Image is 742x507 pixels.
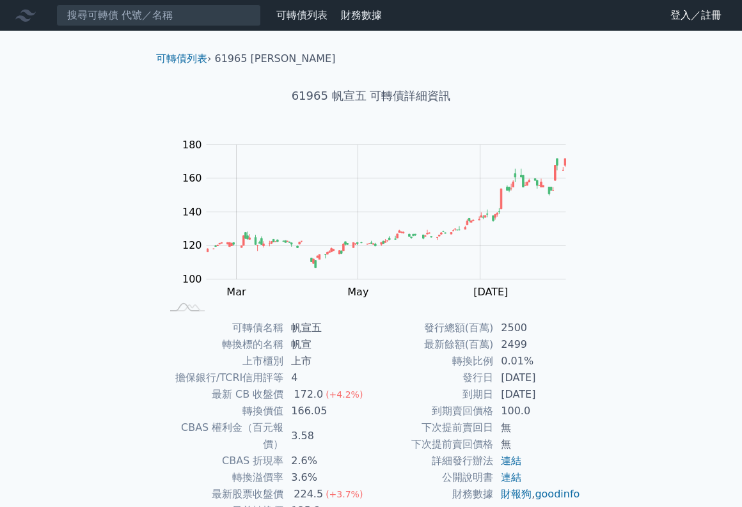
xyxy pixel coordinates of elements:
[660,5,732,26] a: 登入／註冊
[161,419,283,453] td: CBAS 權利金（百元報價）
[161,486,283,503] td: 最新股票收盤價
[161,403,283,419] td: 轉換價值
[283,370,371,386] td: 4
[291,486,326,503] div: 224.5
[493,353,581,370] td: 0.01%
[283,403,371,419] td: 166.05
[161,453,283,469] td: CBAS 折現率
[493,486,581,503] td: ,
[182,172,202,184] tspan: 160
[473,286,508,298] tspan: [DATE]
[291,386,326,403] div: 172.0
[535,488,580,500] a: goodinfo
[347,286,368,298] tspan: May
[371,486,493,503] td: 財務數據
[493,386,581,403] td: [DATE]
[326,489,363,499] span: (+3.7%)
[182,139,202,151] tspan: 180
[283,336,371,353] td: 帆宣
[182,239,202,251] tspan: 120
[182,206,202,218] tspan: 140
[161,469,283,486] td: 轉換溢價率
[161,386,283,403] td: 最新 CB 收盤價
[161,370,283,386] td: 擔保銀行/TCRI信用評等
[161,336,283,353] td: 轉換標的名稱
[156,51,211,66] li: ›
[161,320,283,336] td: 可轉債名稱
[283,453,371,469] td: 2.6%
[493,403,581,419] td: 100.0
[493,320,581,336] td: 2500
[146,87,596,105] h1: 61965 帆宣五 可轉債詳細資訊
[156,52,207,65] a: 可轉債列表
[276,9,328,21] a: 可轉債列表
[182,273,202,285] tspan: 100
[371,403,493,419] td: 到期賣回價格
[226,286,246,298] tspan: Mar
[371,469,493,486] td: 公開說明書
[371,419,493,436] td: 下次提前賣回日
[161,353,283,370] td: 上市櫃別
[371,453,493,469] td: 詳細發行辦法
[371,320,493,336] td: 發行總額(百萬)
[283,419,371,453] td: 3.58
[207,159,565,268] g: Series
[493,370,581,386] td: [DATE]
[493,336,581,353] td: 2499
[371,386,493,403] td: 到期日
[56,4,261,26] input: 搜尋可轉債 代號／名稱
[493,419,581,436] td: 無
[341,9,382,21] a: 財務數據
[371,436,493,453] td: 下次提前賣回價格
[501,455,521,467] a: 連結
[283,469,371,486] td: 3.6%
[283,353,371,370] td: 上市
[283,320,371,336] td: 帆宣五
[371,336,493,353] td: 最新餘額(百萬)
[371,353,493,370] td: 轉換比例
[175,139,585,298] g: Chart
[371,370,493,386] td: 發行日
[501,488,532,500] a: 財報狗
[215,51,336,66] li: 61965 [PERSON_NAME]
[326,389,363,400] span: (+4.2%)
[493,436,581,453] td: 無
[501,471,521,483] a: 連結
